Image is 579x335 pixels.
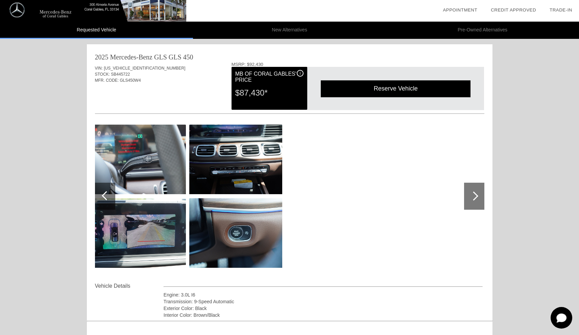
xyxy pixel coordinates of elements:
[164,305,483,312] div: Exterior Color: Black
[111,72,130,77] span: SB445722
[235,70,304,84] div: MB of Coral Gables' Price
[120,78,141,83] span: GLS450W4
[551,307,572,329] button: Toggle Chat Window
[386,22,579,39] li: Pre-Owned Alternatives
[232,62,484,67] div: MSRP: $92,430
[550,7,572,12] a: Trade-In
[95,282,164,290] div: Vehicle Details
[93,125,186,194] img: image.aspx
[321,80,471,97] div: Reserve Vehicle
[169,52,193,62] div: GLS 450
[300,71,301,76] span: i
[95,78,119,83] span: MFR. CODE:
[95,72,110,77] span: STOCK:
[551,307,572,329] svg: Start Chat
[443,7,477,12] a: Appointment
[189,125,282,194] img: image.aspx
[193,22,386,39] li: New Alternatives
[164,291,483,298] div: Engine: 3.0L I6
[491,7,536,12] a: Credit Approved
[93,198,186,268] img: image.aspx
[164,312,483,318] div: Interior Color: Brown/Black
[189,198,282,268] img: image.aspx
[235,84,304,102] div: $87,430*
[95,66,103,71] span: VIN:
[104,66,185,71] span: [US_VEHICLE_IDENTIFICATION_NUMBER]
[95,52,167,62] div: 2025 Mercedes-Benz GLS
[164,298,483,305] div: Transmission: 9-Speed Automatic
[95,94,484,104] div: Quoted on [DATE] 1:20:41 PM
